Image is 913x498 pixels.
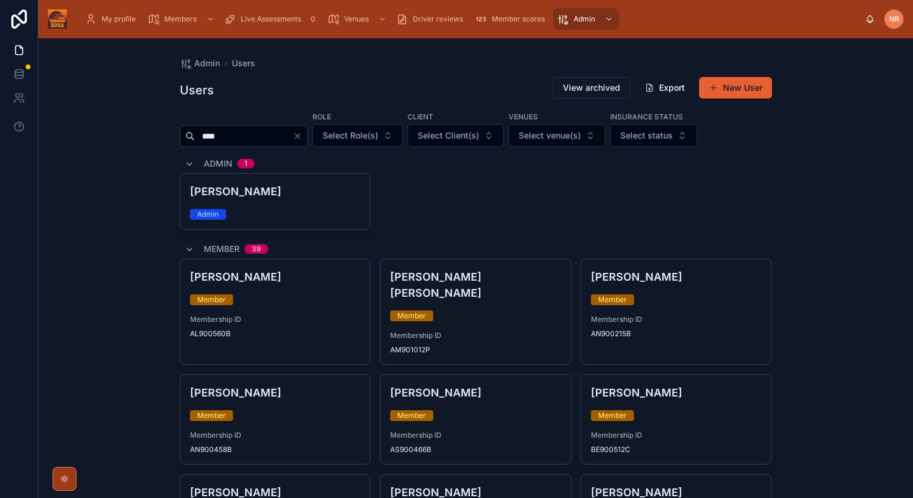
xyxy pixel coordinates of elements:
h4: [PERSON_NAME] [190,183,361,199]
a: Members [144,8,220,30]
div: 39 [252,244,261,254]
span: Admin [574,14,595,24]
span: Membership ID [591,315,762,324]
button: Select Button [610,124,697,147]
label: Client [408,111,433,122]
label: Role [312,111,331,122]
a: Driver reviews [393,8,471,30]
span: Members [164,14,197,24]
span: AN900458B [190,445,361,454]
button: View archived [553,77,630,99]
div: Admin [197,209,219,220]
a: Admin [180,57,220,69]
a: [PERSON_NAME]MemberMembership IDBE900512C [581,374,772,465]
h4: [PERSON_NAME] [190,269,361,285]
span: AS900466B [390,445,561,454]
a: My profile [81,8,144,30]
label: Venues [508,111,538,122]
a: [PERSON_NAME] [PERSON_NAME]MemberMembership IDAM901012P [380,259,571,365]
span: Membership ID [591,431,762,440]
div: Member [197,410,226,421]
h1: Users [180,82,214,99]
span: Select status [620,130,673,142]
span: AM901012P [390,345,561,355]
a: Member scores [471,8,553,30]
div: Member [197,294,226,305]
h4: [PERSON_NAME] [591,269,762,285]
img: App logo [48,10,67,29]
a: [PERSON_NAME]Admin [180,173,371,230]
span: My profile [102,14,136,24]
a: [PERSON_NAME]MemberMembership IDAL900560B [180,259,371,365]
button: Clear [293,131,307,141]
a: [PERSON_NAME]MemberMembership IDAN900215B [581,259,772,365]
a: Admin [553,8,619,30]
span: Select Role(s) [323,130,378,142]
span: Select Client(s) [418,130,479,142]
div: scrollable content [76,6,865,32]
a: Live Assessments0 [220,8,324,30]
a: Venues [324,8,393,30]
span: View archived [563,82,620,94]
button: Select Button [508,124,605,147]
div: Member [397,410,426,421]
h4: [PERSON_NAME] [190,385,361,401]
span: Driver reviews [413,14,463,24]
div: 0 [306,12,320,26]
span: Live Assessments [241,14,301,24]
a: [PERSON_NAME]MemberMembership IDAN900458B [180,374,371,465]
span: Membership ID [190,315,361,324]
span: Membership ID [390,431,561,440]
div: Member [598,294,627,305]
h4: [PERSON_NAME] [390,385,561,401]
span: Membership ID [390,331,561,340]
h4: [PERSON_NAME] [PERSON_NAME] [390,269,561,301]
label: Insurance status [610,111,683,122]
div: 1 [244,159,247,168]
span: Membership ID [190,431,361,440]
h4: [PERSON_NAME] [591,385,762,401]
span: Select venue(s) [519,130,581,142]
span: Venues [344,14,369,24]
span: BE900512C [591,445,762,454]
span: AL900560B [190,329,361,339]
button: New User [699,77,772,99]
button: Select Button [312,124,403,147]
span: Admin [204,158,232,170]
span: Member scores [492,14,545,24]
span: AN900215B [591,329,762,339]
a: [PERSON_NAME]MemberMembership IDAS900466B [380,374,571,465]
span: Admin [194,57,220,69]
button: Export [635,77,694,99]
div: Member [598,410,627,421]
div: Member [397,311,426,321]
span: Member [204,243,240,255]
a: Users [232,57,255,69]
span: NR [889,14,899,24]
button: Select Button [408,124,504,147]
